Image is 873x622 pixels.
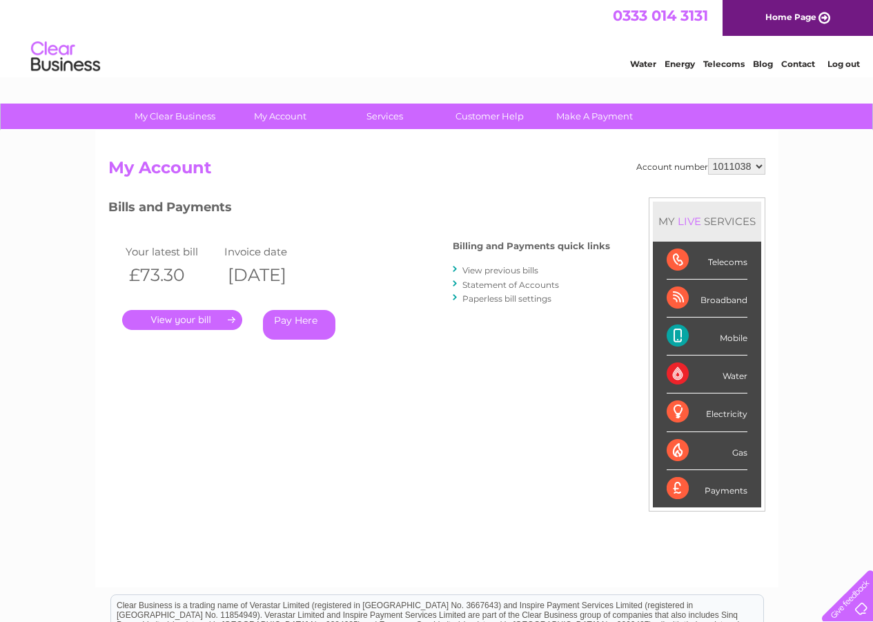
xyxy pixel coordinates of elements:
a: Pay Here [263,310,335,340]
h4: Billing and Payments quick links [453,241,610,251]
div: Account number [636,158,765,175]
img: logo.png [30,36,101,78]
a: Make A Payment [538,104,651,129]
a: Contact [781,59,815,69]
a: Paperless bill settings [462,293,551,304]
th: [DATE] [221,261,320,289]
h2: My Account [108,158,765,184]
div: Mobile [667,318,747,356]
a: Log out [827,59,860,69]
a: Statement of Accounts [462,280,559,290]
div: LIVE [675,215,704,228]
h3: Bills and Payments [108,197,610,222]
div: Water [667,356,747,393]
a: Blog [753,59,773,69]
a: Water [630,59,656,69]
div: Broadband [667,280,747,318]
div: Clear Business is a trading name of Verastar Limited (registered in [GEOGRAPHIC_DATA] No. 3667643... [111,8,763,67]
a: Customer Help [433,104,547,129]
div: Gas [667,432,747,470]
a: . [122,310,242,330]
a: Telecoms [703,59,745,69]
th: £73.30 [122,261,222,289]
div: Payments [667,470,747,507]
div: Electricity [667,393,747,431]
a: Services [328,104,442,129]
td: Invoice date [221,242,320,261]
a: My Clear Business [118,104,232,129]
a: 0333 014 3131 [613,7,708,24]
td: Your latest bill [122,242,222,261]
div: Telecoms [667,242,747,280]
a: Energy [665,59,695,69]
div: MY SERVICES [653,202,761,241]
a: My Account [223,104,337,129]
a: View previous bills [462,265,538,275]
